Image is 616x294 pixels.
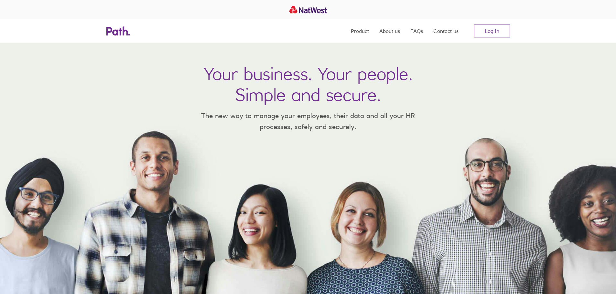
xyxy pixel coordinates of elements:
a: Product [351,19,369,43]
p: The new way to manage your employees, their data and all your HR processes, safely and securely. [192,110,425,132]
a: Contact us [433,19,459,43]
a: FAQs [410,19,423,43]
a: Log in [474,25,510,37]
a: About us [379,19,400,43]
h1: Your business. Your people. Simple and secure. [204,63,413,105]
